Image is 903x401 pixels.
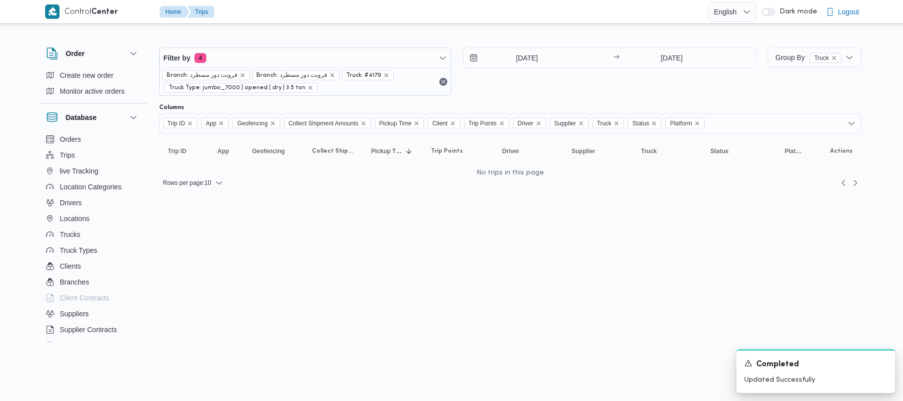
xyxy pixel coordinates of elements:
[831,55,837,61] button: remove selected entity
[194,53,206,63] span: 4 active filters
[518,118,534,129] span: Driver
[469,118,497,129] span: Trip Points
[849,177,861,189] a: Next page, 2
[201,117,229,128] span: App
[42,306,143,322] button: Suppliers
[428,117,460,128] span: Client
[536,120,542,126] button: Remove Driver from selection in this group
[450,120,456,126] button: Remove Client from selection in this group
[60,340,85,351] span: Devices
[776,54,842,61] span: Group By Truck
[42,147,143,163] button: Trips
[42,338,143,353] button: Devices
[432,118,448,129] span: Client
[414,120,420,126] button: Remove Pickup Time from selection in this group
[810,53,842,63] span: Truck
[60,197,82,209] span: Drivers
[159,169,861,177] center: No trips in this page
[830,147,852,155] span: Actions
[60,149,75,161] span: Trips
[163,177,211,189] span: Rows per page : 10
[568,143,627,159] button: Supplier
[60,292,110,304] span: Client Contracts
[60,308,89,320] span: Suppliers
[233,117,280,128] span: Geofencing
[622,48,721,68] input: Press the down key to open a popover containing a calendar.
[168,147,186,155] span: Trip ID
[42,242,143,258] button: Truck Types
[651,120,657,126] button: Remove Status from selection in this group
[187,120,193,126] button: Remove Trip ID from selection in this group
[289,118,359,129] span: Collect Shipment Amounts
[256,71,327,80] span: Branch: فرونت دور مسطرد
[60,69,114,81] span: Create new order
[554,118,576,129] span: Supplier
[45,4,60,19] img: X8yXhbKr1z7QwAAAABJRU5ErkJggg==
[60,85,125,97] span: Monitor active orders
[214,143,239,159] button: App
[42,131,143,147] button: Orders
[329,72,335,78] button: remove selected entity
[498,143,558,159] button: Driver
[159,177,227,189] button: Rows per page:10
[502,147,520,155] span: Driver
[744,358,887,371] div: Notification
[670,118,692,129] span: Platform
[597,118,612,129] span: Truck
[218,120,224,126] button: Remove App from selection in this group
[252,70,340,80] span: Branch: فرونت دور مسطرد
[42,67,143,83] button: Create new order
[60,244,97,256] span: Truck Types
[60,181,122,193] span: Location Categories
[613,120,619,126] button: Remove Truck from selection in this group
[628,117,662,128] span: Status
[838,177,849,189] button: Previous page
[160,48,451,68] button: Filter by4 active filters
[572,147,596,155] span: Supplier
[159,104,184,112] label: Columns
[781,143,807,159] button: Platform
[632,118,649,129] span: Status
[60,133,81,145] span: Orders
[367,143,417,159] button: Pickup TimeSorted in descending order
[361,120,366,126] button: Remove Collect Shipment Amounts from selection in this group
[822,2,863,22] button: Logout
[431,147,463,155] span: Trip Points
[46,48,139,59] button: Order
[163,117,198,128] span: Trip ID
[187,6,214,18] button: Trips
[513,117,546,128] span: Driver
[711,147,729,155] span: Status
[60,165,99,177] span: live Tracking
[312,147,354,155] span: Collect Shipment Amounts
[613,55,619,61] div: →
[307,85,313,91] button: remove selected entity
[437,76,449,88] button: Remove
[60,260,81,272] span: Clients
[42,163,143,179] button: live Tracking
[252,147,285,155] span: Geofencing
[160,6,189,18] button: Home
[42,290,143,306] button: Client Contracts
[42,211,143,227] button: Locations
[694,120,700,126] button: Remove Platform from selection in this group
[665,117,705,128] span: Platform
[42,83,143,99] button: Monitor active orders
[60,229,80,240] span: Trucks
[164,83,318,93] span: Truck Type: jumbo_7000 | opened | dry | 3.5 ton
[375,117,424,128] span: Pickup Time
[240,72,245,78] button: remove selected entity
[237,118,267,129] span: Geofencing
[164,143,204,159] button: Trip ID
[42,179,143,195] button: Location Categories
[168,118,185,129] span: Trip ID
[342,70,394,80] span: Truck: #4179
[167,71,238,80] span: Branch: فرونت دور مسطرد
[838,6,859,18] span: Logout
[578,120,584,126] button: Remove Supplier from selection in this group
[464,117,509,128] span: Trip Points
[46,112,139,123] button: Database
[42,274,143,290] button: Branches
[91,8,118,16] b: Center
[776,8,817,16] span: Dark mode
